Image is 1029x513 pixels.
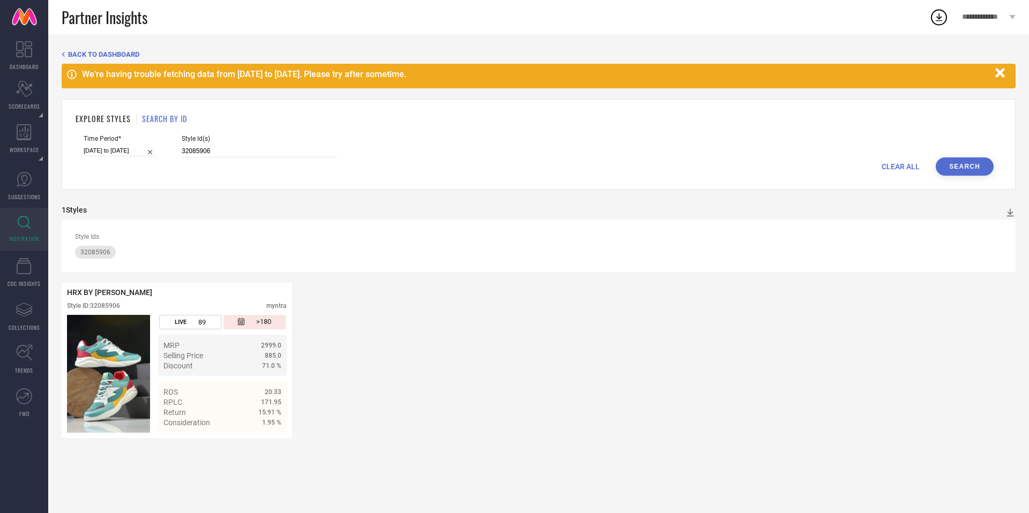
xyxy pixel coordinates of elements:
img: Style preview image [67,315,150,433]
span: 15.91 % [258,409,281,416]
span: 20.33 [265,388,281,396]
span: HRX BY [PERSON_NAME] [67,288,152,297]
span: WORKSPACE [10,146,39,154]
span: Partner Insights [62,6,147,28]
input: Enter comma separated style ids e.g. 12345, 67890 [182,145,337,157]
span: Selling Price [163,351,203,360]
span: Time Period* [84,135,158,142]
div: Style ID: 32085906 [67,302,120,310]
span: 2999.0 [261,342,281,349]
a: Details [247,437,281,446]
div: Style Ids [75,233,1002,240]
span: DASHBOARD [10,63,39,71]
span: SCORECARDS [9,102,40,110]
div: We're having trouble fetching data from [DATE] to [DATE]. Please try after sometime. [82,69,990,79]
span: Discount [163,361,193,370]
button: Search [936,157,994,176]
span: FWD [19,410,29,418]
span: 32085906 [80,248,110,256]
h1: EXPLORE STYLES [76,113,131,124]
span: >180 [256,318,271,327]
span: Consideration [163,418,210,427]
span: ROS [163,388,178,396]
div: Number of days the style has been live on the platform [159,315,221,329]
div: Number of days since the style was first listed on the platform [223,315,285,329]
div: Open download list [929,7,949,27]
span: MRP [163,341,180,350]
span: 885.0 [265,352,281,359]
span: RPLC [163,398,182,406]
div: Back TO Dashboard [62,50,1016,58]
h1: SEARCH BY ID [142,113,187,124]
span: 171.95 [261,398,281,406]
span: INSPIRATION [9,235,39,243]
div: 1 Styles [62,206,87,214]
span: 89 [198,318,206,326]
span: 1.95 % [262,419,281,426]
span: BACK TO DASHBOARD [68,50,139,58]
span: Return [163,408,186,417]
div: Click to view image [67,315,150,433]
span: 71.0 % [262,362,281,369]
span: LIVE [175,319,187,326]
div: myntra [266,302,287,310]
span: SUGGESTIONS [8,193,41,201]
span: CLEAR ALL [882,162,920,171]
span: COLLECTIONS [9,323,40,331]
input: Select time period [84,145,158,156]
span: TRENDS [15,366,33,374]
span: Details [257,437,281,446]
span: CDC INSIGHTS [8,280,41,288]
span: Style Id(s) [182,135,337,142]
